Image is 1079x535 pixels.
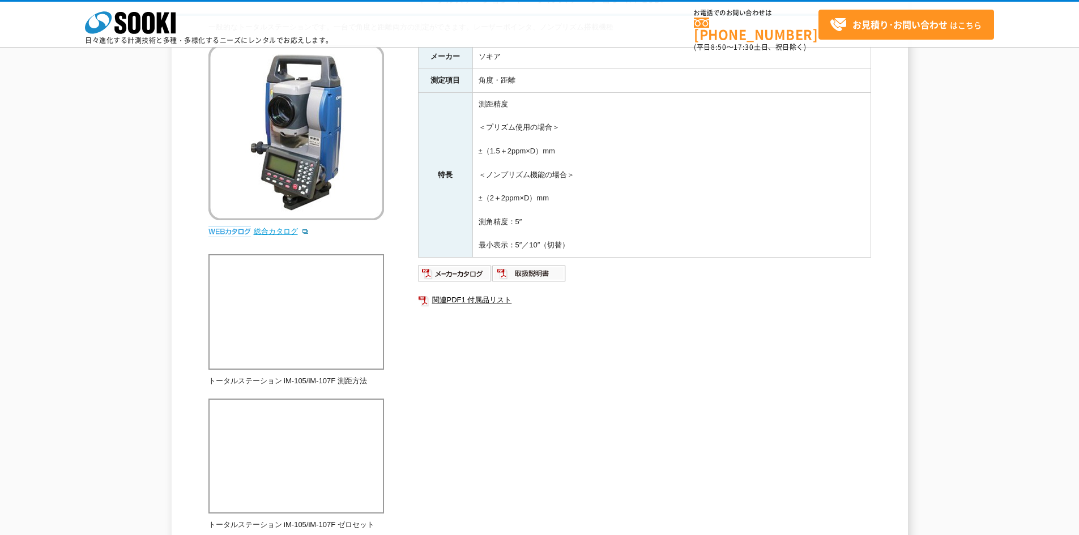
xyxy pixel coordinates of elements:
[418,45,472,69] th: メーカー
[694,42,806,52] span: (平日 ～ 土日、祝日除く)
[694,10,818,16] span: お電話でのお問い合わせは
[852,18,948,31] strong: お見積り･お問い合わせ
[492,264,566,283] img: 取扱説明書
[208,45,384,220] img: トータルステーション iM-105F
[830,16,982,33] span: はこちら
[472,92,871,257] td: 測距精度 ＜プリズム使用の場合＞ ±（1.5＋2ppm×D）mm ＜ノンプリズム機能の場合＞ ±（2＋2ppm×D）mm 測角精度：5″ 最小表示：5″／10″（切替）
[208,519,384,531] p: トータルステーション iM-105/iM-107F ゼロセット
[418,92,472,257] th: 特長
[818,10,994,40] a: お見積り･お問い合わせはこちら
[85,37,333,44] p: 日々進化する計測技術と多種・多様化するニーズにレンタルでお応えします。
[208,375,384,387] p: トータルステーション iM-105/iM-107F 測距方法
[711,42,727,52] span: 8:50
[472,45,871,69] td: ソキア
[733,42,754,52] span: 17:30
[492,272,566,280] a: 取扱説明書
[694,18,818,41] a: [PHONE_NUMBER]
[472,69,871,92] td: 角度・距離
[418,293,871,307] a: 関連PDF1 付属品リスト
[254,227,309,236] a: 総合カタログ
[418,272,492,280] a: メーカーカタログ
[208,226,251,237] img: webカタログ
[418,69,472,92] th: 測定項目
[418,264,492,283] img: メーカーカタログ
